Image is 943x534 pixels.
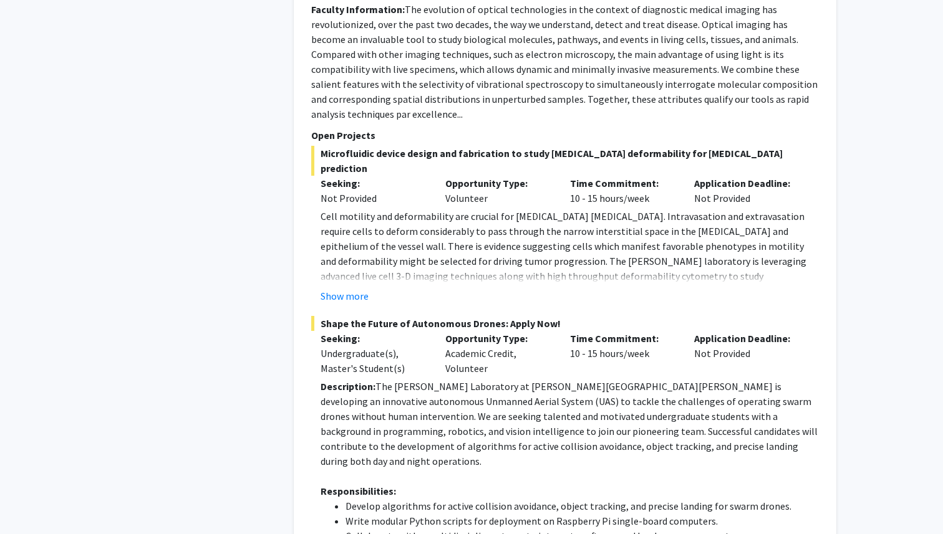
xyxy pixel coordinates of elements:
[685,331,810,376] div: Not Provided
[436,331,561,376] div: Academic Credit, Volunteer
[561,331,685,376] div: 10 - 15 hours/week
[346,498,819,513] li: Develop algorithms for active collision avoidance, object tracking, and precise landing for swarm...
[685,176,810,206] div: Not Provided
[570,176,676,191] p: Time Commitment:
[321,331,427,346] p: Seeking:
[321,380,375,393] strong: Description:
[321,191,427,206] div: Not Provided
[311,146,819,176] span: Microfluidic device design and fabrication to study [MEDICAL_DATA] deformability for [MEDICAL_DAT...
[694,331,800,346] p: Application Deadline:
[346,513,819,528] li: Write modular Python scripts for deployment on Raspberry Pi single-board computers.
[321,176,427,191] p: Seeking:
[311,316,819,331] span: Shape the Future of Autonomous Drones: Apply Now!
[561,176,685,206] div: 10 - 15 hours/week
[694,176,800,191] p: Application Deadline:
[311,128,819,143] p: Open Projects
[436,176,561,206] div: Volunteer
[321,209,819,298] p: Cell motility and deformability are crucial for [MEDICAL_DATA] [MEDICAL_DATA]. Intravasation and ...
[311,3,405,16] b: Faculty Information:
[9,478,53,525] iframe: Chat
[321,485,396,497] strong: Responsibilities:
[445,331,551,346] p: Opportunity Type:
[570,331,676,346] p: Time Commitment:
[321,288,369,303] button: Show more
[311,3,818,120] fg-read-more: The evolution of optical technologies in the context of diagnostic medical imaging has revolution...
[445,176,551,191] p: Opportunity Type:
[321,379,819,469] p: The [PERSON_NAME] Laboratory at [PERSON_NAME][GEOGRAPHIC_DATA][PERSON_NAME] is developing an inno...
[321,346,427,376] div: Undergraduate(s), Master's Student(s)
